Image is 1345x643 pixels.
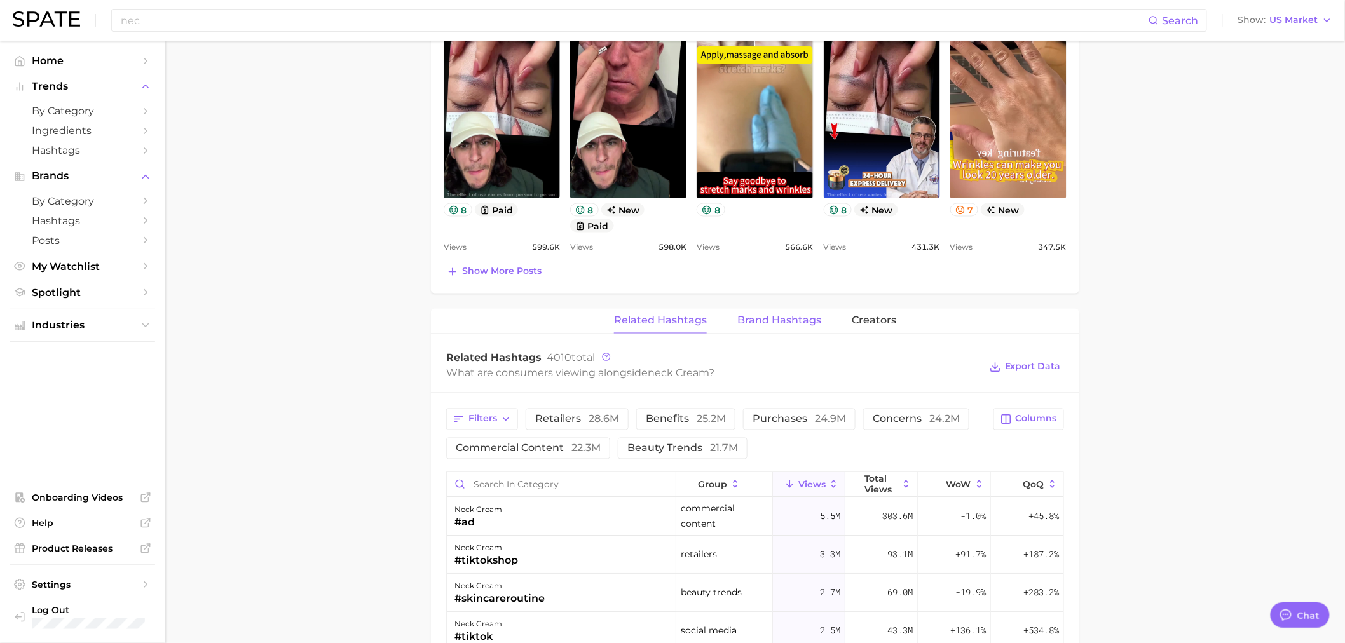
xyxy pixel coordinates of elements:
span: Total Views [864,474,898,494]
span: Log Out [32,604,145,616]
button: Export Data [987,358,1064,376]
a: by Category [10,101,155,121]
span: 93.1m [887,547,913,562]
button: paid [475,203,519,217]
span: new [601,203,645,217]
span: 3.3m [820,547,840,562]
span: +136.1% [950,623,986,639]
span: Views [798,480,826,490]
span: Onboarding Videos [32,492,133,503]
button: Industries [10,316,155,335]
button: paid [570,219,614,233]
a: by Category [10,191,155,211]
span: Ingredients [32,125,133,137]
span: social media [681,623,737,639]
div: neck cream [454,579,545,594]
button: group [676,473,773,497]
span: new [854,203,898,217]
button: 7 [950,203,979,217]
span: 25.2m [697,413,726,425]
a: Hashtags [10,211,155,231]
span: Trends [32,81,133,92]
span: +283.2% [1023,585,1059,600]
span: +45.8% [1028,509,1059,524]
button: QoQ [991,473,1063,497]
a: Spotlight [10,283,155,302]
span: 2.7m [820,585,840,600]
div: #ad [454,515,502,531]
span: Columns [1016,414,1057,424]
a: Onboarding Videos [10,488,155,507]
span: Spotlight [32,287,133,299]
span: concerns [873,414,960,424]
span: 43.3m [887,623,913,639]
span: retailers [681,547,717,562]
span: 347.5k [1039,240,1067,255]
span: Related Hashtags [446,352,542,364]
span: Brands [32,170,133,182]
span: Hashtags [32,144,133,156]
span: +534.8% [1023,623,1059,639]
button: Columns [993,409,1064,430]
span: Show more posts [462,266,542,277]
div: #tiktokshop [454,553,518,569]
button: Filters [446,409,518,430]
span: 24.9m [815,413,846,425]
img: SPATE [13,11,80,27]
button: neck cream#tiktokshopretailers3.3m93.1m+91.7%+187.2% [447,536,1063,574]
span: Show [1238,17,1266,24]
span: Help [32,517,133,529]
a: Settings [10,575,155,594]
span: Creators [852,315,896,327]
span: Posts [32,234,133,247]
span: beauty trends [627,443,738,454]
span: Views [697,240,720,255]
span: 21.7m [710,442,738,454]
span: commercial content [681,501,768,532]
span: beauty trends [681,585,742,600]
span: retailers [535,414,619,424]
a: Ingredients [10,121,155,140]
span: 431.3k [912,240,940,255]
a: Help [10,513,155,532]
a: Home [10,51,155,71]
button: neck cream#adcommercial content5.5m303.6m-1.0%+45.8% [447,498,1063,536]
span: 2.5m [820,623,840,639]
span: Home [32,55,133,67]
span: 22.3m [571,442,601,454]
span: Product Releases [32,543,133,554]
span: +91.7% [955,547,986,562]
button: Total Views [845,473,918,497]
span: Views [570,240,593,255]
a: Log out. Currently logged in with e-mail isabelle.lent@loreal.com. [10,600,155,633]
button: Views [773,473,845,497]
span: 5.5m [820,509,840,524]
span: purchases [753,414,846,424]
span: 24.2m [929,413,960,425]
div: #skincareroutine [454,592,545,607]
span: -19.9% [955,585,986,600]
span: Industries [32,320,133,331]
span: Export Data [1005,362,1061,372]
a: Product Releases [10,539,155,558]
span: group [698,480,727,490]
span: Search [1163,15,1199,27]
span: Related Hashtags [614,315,707,327]
input: Search in category [447,473,676,497]
div: neck cream [454,617,502,632]
button: Show more posts [444,263,545,281]
button: 8 [444,203,472,217]
button: neck cream#skincareroutinebeauty trends2.7m69.0m-19.9%+283.2% [447,574,1063,613]
span: neck cream [648,367,709,379]
span: new [981,203,1025,217]
span: 566.6k [786,240,814,255]
a: Hashtags [10,140,155,160]
button: ShowUS Market [1235,12,1335,29]
button: Brands [10,166,155,186]
span: 4010 [547,352,571,364]
span: 28.6m [589,413,619,425]
span: WoW [946,480,971,490]
span: 598.0k [659,240,686,255]
span: total [547,352,595,364]
span: 69.0m [887,585,913,600]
